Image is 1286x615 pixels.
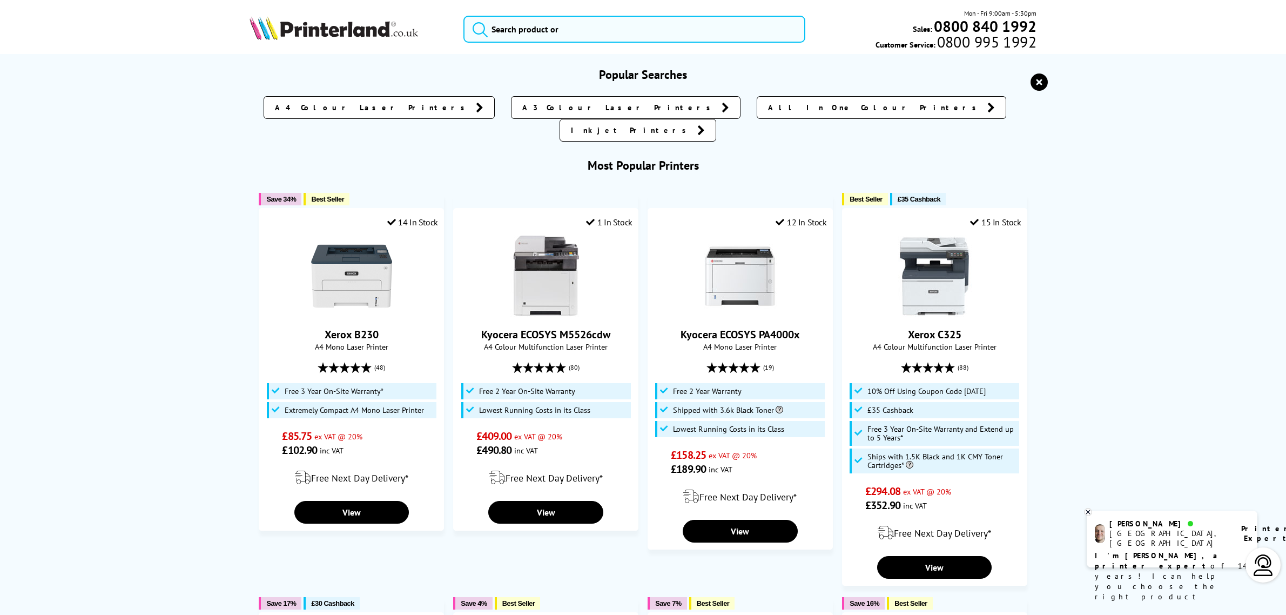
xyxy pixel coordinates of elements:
span: £30 Cashback [311,599,354,607]
span: Lowest Running Costs in its Class [479,406,590,415]
span: ex VAT @ 20% [314,431,362,442]
button: Save 16% [842,597,885,610]
span: 10% Off Using Coupon Code [DATE] [867,387,986,396]
span: (88) [958,357,968,378]
img: Printerland Logo [250,16,418,40]
input: Search product or [463,16,805,43]
span: ex VAT @ 20% [903,486,951,497]
a: Kyocera ECOSYS M5526cdw [506,308,587,319]
a: View [877,556,992,579]
span: A4 Colour Multifunction Laser Printer [848,342,1021,352]
span: A4 Mono Laser Printer [654,342,826,352]
button: Best Seller [304,193,349,205]
img: Xerox C325 [894,236,975,317]
span: £409.00 [476,429,511,443]
button: Save 34% [259,193,301,205]
span: A4 Colour Multifunction Laser Printer [459,342,632,352]
span: ex VAT @ 20% [709,450,757,460]
span: 0800 995 1992 [935,37,1036,47]
a: Xerox C325 [894,308,975,319]
div: [GEOGRAPHIC_DATA], [GEOGRAPHIC_DATA] [1109,529,1228,548]
span: Inkjet Printers [571,125,692,136]
span: £35 Cashback [898,195,940,203]
button: Best Seller [495,597,541,610]
a: A4 Colour Laser Printers [264,96,495,119]
span: (19) [763,357,774,378]
a: Xerox C325 [908,327,961,342]
span: Best Seller [697,599,730,607]
a: View [488,501,603,524]
img: ashley-livechat.png [1095,524,1105,543]
span: £85.75 [282,429,312,443]
span: inc VAT [320,445,344,456]
span: ex VAT @ 20% [514,431,562,442]
div: 12 In Stock [776,217,826,228]
div: modal_delivery [459,463,632,493]
a: View [683,520,797,543]
span: inc VAT [514,445,538,456]
img: Kyocera ECOSYS M5526cdw [506,236,587,317]
span: Best Seller [502,599,535,607]
a: Xerox B230 [325,327,379,342]
a: A3 Colour Laser Printers [511,96,740,119]
a: Printerland Logo [250,16,450,42]
div: modal_delivery [265,463,437,493]
span: Customer Service: [876,37,1036,50]
span: Free 2 Year Warranty [673,387,742,396]
a: Kyocera ECOSYS PA4000x [681,327,800,342]
span: Ships with 1.5K Black and 1K CMY Toner Cartridges* [867,452,1016,470]
span: (48) [374,357,385,378]
span: inc VAT [903,500,927,511]
img: Kyocera ECOSYS PA4000x [699,236,780,317]
button: £30 Cashback [304,597,359,610]
span: Sales: [913,24,932,34]
span: £490.80 [476,443,511,457]
a: Kyocera ECOSYS PA4000x [699,308,780,319]
span: £102.90 [282,443,317,457]
span: £294.08 [865,484,900,498]
h3: Popular Searches [250,67,1036,82]
span: £352.90 [865,498,900,512]
button: £35 Cashback [890,193,946,205]
a: All In One Colour Printers [757,96,1006,119]
div: 1 In Stock [586,217,632,228]
span: Free 2 Year On-Site Warranty [479,387,575,396]
div: modal_delivery [654,482,826,512]
span: Mon - Fri 9:00am - 5:30pm [964,8,1036,18]
span: Shipped with 3.6k Black Toner [673,406,783,415]
span: Save 16% [850,599,879,607]
span: Free 3 Year On-Site Warranty and Extend up to 5 Years* [867,425,1016,442]
button: Best Seller [887,597,933,610]
p: of 14 years! I can help you choose the right product [1095,551,1249,602]
span: A3 Colour Laser Printers [522,102,716,113]
img: Xerox B230 [311,236,392,317]
button: Save 17% [259,597,301,610]
a: Inkjet Printers [560,119,716,142]
div: 14 In Stock [387,217,438,228]
h3: Most Popular Printers [250,158,1036,173]
button: Save 4% [453,597,492,610]
span: Best Seller [894,599,927,607]
a: View [294,501,409,524]
a: 0800 840 1992 [932,21,1036,31]
span: Lowest Running Costs in its Class [673,425,784,433]
span: Best Seller [850,195,883,203]
span: £35 Cashback [867,406,913,415]
button: Best Seller [689,597,735,610]
div: modal_delivery [848,518,1021,548]
span: Save 7% [655,599,681,607]
div: [PERSON_NAME] [1109,519,1228,529]
span: inc VAT [709,464,732,474]
span: Extremely Compact A4 Mono Laser Printer [285,406,424,415]
a: Xerox B230 [311,308,392,319]
span: Best Seller [311,195,344,203]
span: (80) [569,357,580,378]
img: user-headset-light.svg [1253,554,1274,576]
span: Save 4% [461,599,487,607]
span: £189.90 [671,462,706,476]
div: 15 In Stock [970,217,1021,228]
span: A4 Mono Laser Printer [265,342,437,352]
a: Kyocera ECOSYS M5526cdw [481,327,610,342]
span: A4 Colour Laser Printers [275,102,470,113]
span: Save 17% [266,599,296,607]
